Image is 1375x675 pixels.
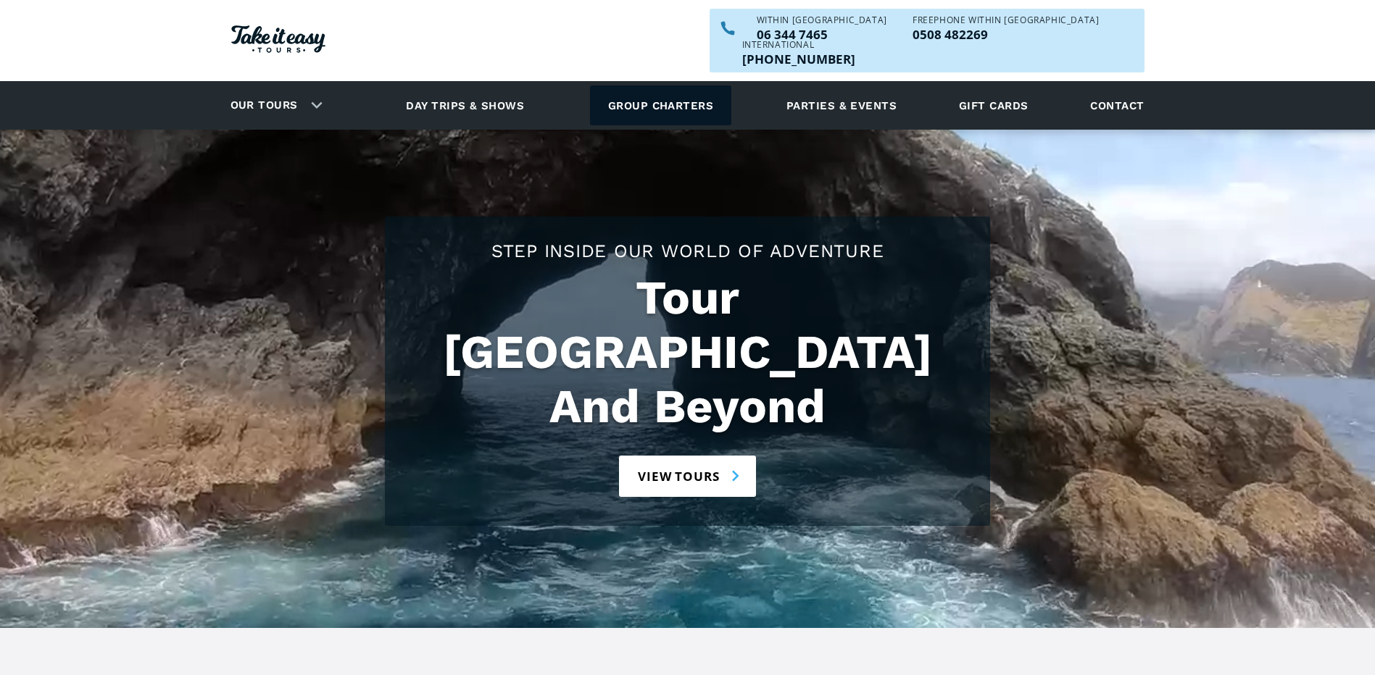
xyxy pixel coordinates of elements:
a: Group charters [590,85,731,125]
a: Call us freephone within NZ on 0508482269 [913,28,1099,41]
p: 0508 482269 [913,28,1099,41]
a: Call us within NZ on 063447465 [757,28,887,41]
a: View tours [619,456,756,497]
p: [PHONE_NUMBER] [742,53,855,65]
div: Our tours [213,85,334,125]
a: Day trips & shows [388,85,542,125]
a: Gift cards [952,85,1036,125]
a: Homepage [231,18,325,64]
div: International [742,41,855,49]
h2: Step Inside Our World Of Adventure [399,238,976,264]
img: Take it easy Tours logo [231,25,325,53]
div: WITHIN [GEOGRAPHIC_DATA] [757,16,887,25]
p: 06 344 7465 [757,28,887,41]
a: Our tours [220,88,309,122]
a: Contact [1083,85,1151,125]
a: Call us outside of NZ on +6463447465 [742,53,855,65]
a: Parties & events [779,85,904,125]
div: Freephone WITHIN [GEOGRAPHIC_DATA] [913,16,1099,25]
h1: Tour [GEOGRAPHIC_DATA] And Beyond [399,271,976,434]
